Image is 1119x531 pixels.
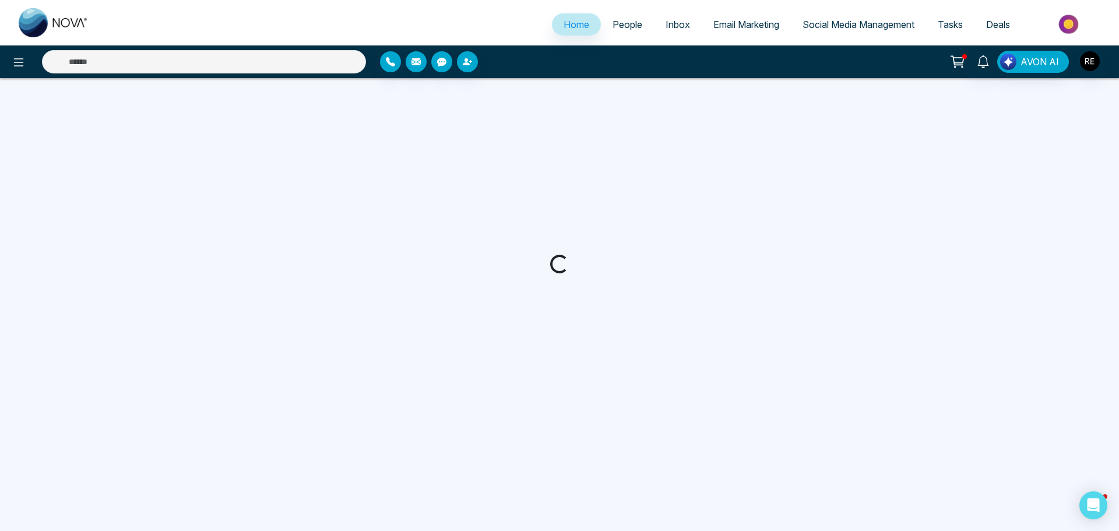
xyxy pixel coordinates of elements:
span: Inbox [666,19,690,30]
img: Lead Flow [1000,54,1016,70]
a: Social Media Management [791,13,926,36]
span: Home [564,19,589,30]
span: Tasks [938,19,963,30]
span: Email Marketing [713,19,779,30]
div: Open Intercom Messenger [1079,491,1107,519]
a: Email Marketing [702,13,791,36]
a: Deals [974,13,1022,36]
img: Market-place.gif [1027,11,1112,37]
img: Nova CRM Logo [19,8,89,37]
img: User Avatar [1080,51,1100,71]
span: Social Media Management [803,19,914,30]
span: AVON AI [1021,55,1059,69]
a: People [601,13,654,36]
span: People [613,19,642,30]
a: Tasks [926,13,974,36]
span: Deals [986,19,1010,30]
a: Inbox [654,13,702,36]
a: Home [552,13,601,36]
button: AVON AI [997,51,1069,73]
